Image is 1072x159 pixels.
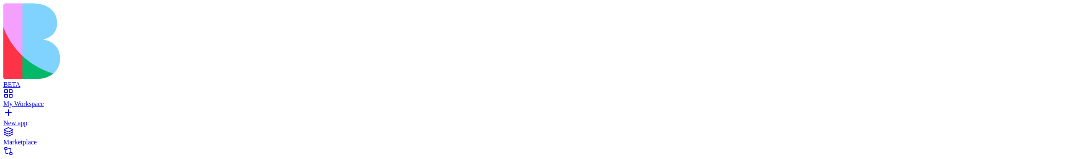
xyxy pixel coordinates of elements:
[3,93,1069,108] a: My Workspace
[3,81,1069,88] div: BETA
[3,139,1069,146] div: Marketplace
[3,119,1069,127] div: New app
[3,100,1069,108] div: My Workspace
[3,112,1069,127] a: New app
[3,131,1069,146] a: Marketplace
[3,3,340,79] img: logo
[3,73,1069,88] a: BETA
